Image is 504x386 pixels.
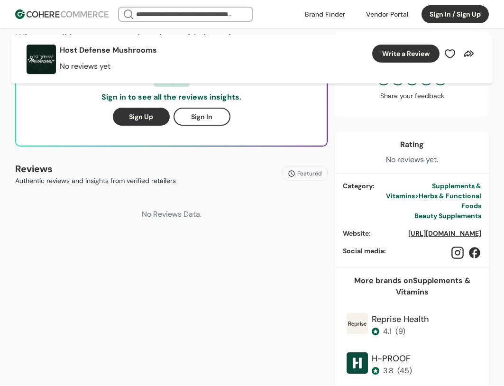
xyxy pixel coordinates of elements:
div: ( 45 ) [397,365,412,377]
img: Cohere Logo [15,9,109,19]
img: Brand Photo [347,313,368,334]
a: [URL][DOMAIN_NAME] [408,229,481,238]
div: Beauty Supplements [382,211,481,221]
div: Social media : [343,246,443,256]
div: 3.8 [383,365,394,377]
button: Write a Review [372,45,440,63]
button: Sign In [174,108,230,126]
span: Featured [297,169,322,178]
a: Brand PhotoReprise Health4.1(9) [343,309,481,345]
div: Reprise Health [372,313,429,326]
img: Brand Photo [347,352,368,374]
div: Rating [400,139,424,150]
div: No reviews yet. [386,154,438,165]
div: 4.1 [383,326,392,337]
p: Sign in to see all the reviews insights. [101,92,241,103]
div: More brands on Supplements & Vitamins [343,275,481,298]
button: Sign Up [113,108,170,126]
div: No reviews yet [60,61,157,72]
div: Share your feedback [345,91,479,101]
span: Herbs & Functional Foods [419,192,481,210]
button: Sign In / Sign Up [422,5,489,23]
div: ( 9 ) [395,326,405,337]
div: Website : [343,229,401,239]
span: Supplements & Vitamins [386,182,481,200]
b: Reviews [15,163,53,175]
span: > [415,192,419,200]
img: Brand Photo [27,45,56,74]
p: What retail buyers are saying about this brand [15,31,328,45]
a: Supplements & Vitamins>Herbs & Functional FoodsBeauty Supplements [382,181,481,221]
div: Category : [343,181,375,191]
div: H-PROOF [372,352,412,365]
p: Authentic reviews and insights from verified retailers [15,176,176,186]
h2: Host Defense Mushrooms [60,45,157,56]
div: No Reviews Data. [15,193,328,235]
a: Brand PhotoH-PROOF3.8(45) [343,349,481,384]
